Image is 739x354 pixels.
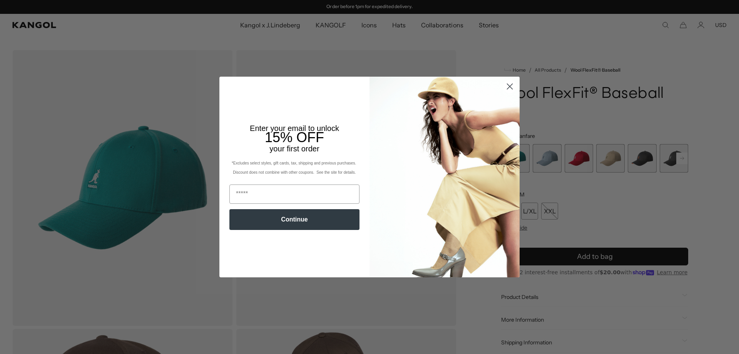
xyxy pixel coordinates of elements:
[503,80,517,93] button: Close dialog
[229,185,359,204] input: Email
[265,129,324,145] span: 15% OFF
[232,161,357,174] span: *Excludes select styles, gift cards, tax, shipping and previous purchases. Discount does not comb...
[369,77,520,277] img: 93be19ad-e773-4382-80b9-c9d740c9197f.jpeg
[269,144,319,153] span: your first order
[250,124,339,133] span: Enter your email to unlock
[229,209,359,230] button: Continue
